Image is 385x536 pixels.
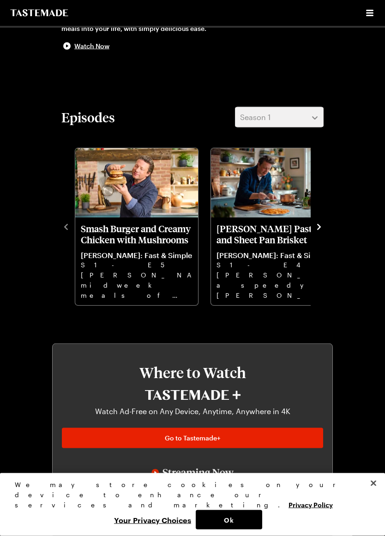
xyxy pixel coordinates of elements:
[81,223,192,246] p: Smash Burger and Creamy Chicken with Mushrooms
[62,364,323,381] h3: Where to Watch
[62,428,323,448] a: Go to Tastemade+
[74,42,109,51] span: Watch Now
[145,390,241,400] img: Tastemade+
[81,260,192,271] p: S1 - E5
[235,107,324,127] button: Season 1
[75,149,198,218] img: Smash Burger and Creamy Chicken with Mushrooms
[75,149,198,306] div: Smash Burger and Creamy Chicken with Mushrooms
[61,221,71,232] button: navigate to previous item
[9,9,69,17] a: To Tastemade Home Page
[151,469,234,479] img: Streaming
[363,473,384,494] button: Close
[165,434,221,443] span: Go to Tastemade+
[15,480,362,510] div: We may store cookies on your device to enhance our services and marketing.
[74,146,210,307] div: 1 / 5
[81,251,192,260] p: [PERSON_NAME]: Fast & Simple
[81,223,192,300] a: Smash Burger and Creamy Chicken with Mushrooms
[61,109,115,126] h2: Episodes
[15,480,362,530] div: Privacy
[81,271,192,300] p: [PERSON_NAME] midweek meals of sweet pea chicken, a juicy Smash burger and a chicken and mushroom...
[62,406,323,417] p: Watch Ad-Free on Any Device, Anytime, Anywhere in 4K
[314,221,324,232] button: navigate to next item
[217,223,328,246] p: [PERSON_NAME] Pasta and Sheet Pan Brisket
[217,251,328,260] p: [PERSON_NAME]: Fast & Simple
[364,7,376,19] button: Open menu
[196,510,262,530] button: Ok
[211,149,334,218] img: Jarred Pepper Pasta and Sheet Pan Brisket
[217,271,328,300] p: [PERSON_NAME] a speedy [PERSON_NAME]-pepper pasta, crispy chicken in baked-bread sauce, and a bee...
[217,260,328,271] p: S1 - E4
[210,146,346,307] div: 2 / 5
[211,149,334,306] div: Jarred Pepper Pasta and Sheet Pan Brisket
[240,112,271,123] span: Season 1
[217,223,328,300] a: Jarred Pepper Pasta and Sheet Pan Brisket
[289,500,333,509] a: More information about your privacy, opens in a new tab
[109,510,196,530] button: Your Privacy Choices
